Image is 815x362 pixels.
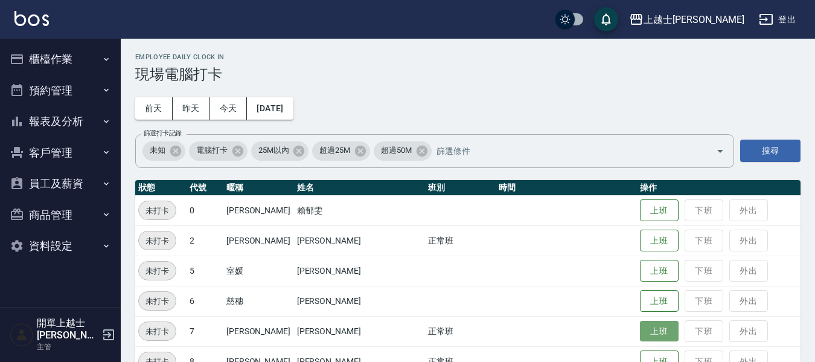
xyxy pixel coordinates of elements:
[5,75,116,106] button: 預約管理
[640,230,679,252] button: 上班
[294,316,426,346] td: [PERSON_NAME]
[139,204,176,217] span: 未打卡
[187,180,223,196] th: 代號
[5,44,116,75] button: 櫃檯作業
[144,129,182,138] label: 篩選打卡記錄
[223,316,294,346] td: [PERSON_NAME]
[425,225,496,256] td: 正常班
[594,7,618,31] button: save
[37,341,98,352] p: 主管
[425,180,496,196] th: 班別
[644,12,744,27] div: 上越士[PERSON_NAME]
[142,144,173,157] span: 未知
[294,195,426,225] td: 賴郁雯
[139,325,176,338] span: 未打卡
[223,256,294,286] td: 室媛
[10,323,34,347] img: Person
[189,144,235,157] span: 電腦打卡
[210,97,248,120] button: 今天
[14,11,49,26] img: Logo
[187,225,223,256] td: 2
[374,141,432,161] div: 超過50M
[223,180,294,196] th: 暱稱
[187,316,223,346] td: 7
[223,286,294,316] td: 慈穗
[312,144,357,157] span: 超過25M
[624,7,749,32] button: 上越士[PERSON_NAME]
[142,141,185,161] div: 未知
[294,256,426,286] td: [PERSON_NAME]
[187,286,223,316] td: 6
[425,316,496,346] td: 正常班
[5,168,116,199] button: 員工及薪資
[754,8,801,31] button: 登出
[251,141,309,161] div: 25M以內
[139,265,176,277] span: 未打卡
[640,260,679,282] button: 上班
[637,180,801,196] th: 操作
[294,286,426,316] td: [PERSON_NAME]
[5,199,116,231] button: 商品管理
[740,140,801,162] button: 搜尋
[135,53,801,61] h2: Employee Daily Clock In
[312,141,370,161] div: 超過25M
[135,180,187,196] th: 狀態
[251,144,296,157] span: 25M以內
[294,225,426,256] td: [PERSON_NAME]
[135,97,173,120] button: 前天
[496,180,637,196] th: 時間
[640,290,679,312] button: 上班
[223,225,294,256] td: [PERSON_NAME]
[711,141,730,161] button: Open
[135,66,801,83] h3: 現場電腦打卡
[187,256,223,286] td: 5
[187,195,223,225] td: 0
[139,295,176,308] span: 未打卡
[433,140,695,161] input: 篩選條件
[294,180,426,196] th: 姓名
[189,141,248,161] div: 電腦打卡
[374,144,419,157] span: 超過50M
[37,317,98,341] h5: 開單上越士[PERSON_NAME]
[247,97,293,120] button: [DATE]
[5,137,116,169] button: 客戶管理
[5,230,116,262] button: 資料設定
[139,234,176,247] span: 未打卡
[173,97,210,120] button: 昨天
[5,106,116,137] button: 報表及分析
[640,199,679,222] button: 上班
[640,321,679,342] button: 上班
[223,195,294,225] td: [PERSON_NAME]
